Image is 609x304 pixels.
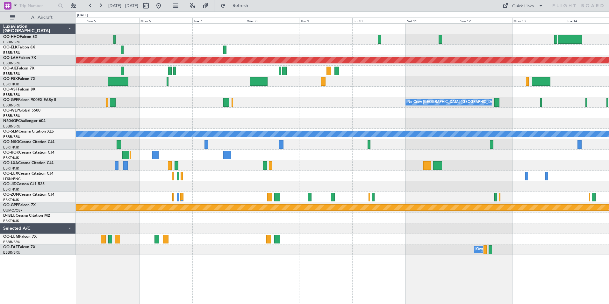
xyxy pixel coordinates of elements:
a: EBKT/KJK [3,156,19,160]
span: OO-ZUN [3,193,19,197]
div: [DATE] [77,13,88,18]
div: Thu 9 [299,18,352,23]
div: Mon 6 [139,18,192,23]
a: OO-JIDCessna CJ1 525 [3,182,45,186]
a: EBBR/BRU [3,40,20,45]
a: EBKT/KJK [3,82,19,87]
a: OO-GPPFalcon 7X [3,203,36,207]
span: OO-GPP [3,203,18,207]
div: Tue 7 [192,18,246,23]
a: EBBR/BRU [3,71,20,76]
span: OO-LUM [3,235,19,239]
a: EBBR/BRU [3,103,20,108]
div: Mon 13 [512,18,565,23]
a: OO-LUXCessna Citation CJ4 [3,172,54,176]
a: OO-FAEFalcon 7X [3,245,35,249]
a: EBBR/BRU [3,124,20,129]
span: D-IBLU [3,214,16,218]
a: EBKT/KJK [3,198,19,202]
span: OO-LXA [3,161,18,165]
a: OO-WLPGlobal 5500 [3,109,40,112]
span: OO-LUX [3,172,18,176]
button: All Aircraft [7,12,69,23]
span: OO-GPE [3,98,18,102]
span: OO-HHO [3,35,20,39]
div: No Crew [GEOGRAPHIC_DATA] ([GEOGRAPHIC_DATA] National) [407,98,514,107]
a: EBBR/BRU [3,134,20,139]
a: OO-NSGCessna Citation CJ4 [3,140,54,144]
div: Sat 11 [406,18,459,23]
a: EBKT/KJK [3,219,19,223]
a: EBBR/BRU [3,250,20,255]
span: OO-LAH [3,56,18,60]
span: OO-FAE [3,245,18,249]
a: UUMO/OSF [3,208,22,213]
span: OO-NSG [3,140,19,144]
a: D-IBLUCessna Citation M2 [3,214,50,218]
a: OO-VSFFalcon 8X [3,88,35,91]
span: [DATE] - [DATE] [108,3,138,9]
a: OO-ELKFalcon 8X [3,46,35,49]
a: EBBR/BRU [3,61,20,66]
a: EBBR/BRU [3,113,20,118]
span: OO-AIE [3,67,17,70]
a: EBBR/BRU [3,92,20,97]
a: OO-FSXFalcon 7X [3,77,35,81]
div: Quick Links [512,3,534,10]
span: OO-ELK [3,46,18,49]
a: LFSN/ENC [3,177,21,181]
div: Sun 5 [86,18,139,23]
div: Sun 12 [459,18,512,23]
span: OO-ROK [3,151,19,155]
a: EBKT/KJK [3,166,19,171]
input: Trip Number [19,1,56,11]
a: OO-LXACessna Citation CJ4 [3,161,54,165]
button: Refresh [218,1,256,11]
a: EBKT/KJK [3,145,19,150]
a: OO-LUMFalcon 7X [3,235,37,239]
a: OO-GPEFalcon 900EX EASy II [3,98,56,102]
span: All Aircraft [17,15,67,20]
a: N604GFChallenger 604 [3,119,46,123]
a: OO-ZUNCessna Citation CJ4 [3,193,54,197]
button: Quick Links [499,1,547,11]
a: OO-AIEFalcon 7X [3,67,34,70]
div: Wed 8 [246,18,299,23]
div: Owner Melsbroek Air Base [476,245,519,254]
span: N604GF [3,119,18,123]
div: Fri 10 [352,18,405,23]
a: OO-HHOFalcon 8X [3,35,37,39]
span: OO-SLM [3,130,18,134]
a: EBBR/BRU [3,50,20,55]
a: EBKT/KJK [3,187,19,192]
span: OO-FSX [3,77,18,81]
a: EBBR/BRU [3,240,20,244]
span: Refresh [227,4,254,8]
a: OO-LAHFalcon 7X [3,56,36,60]
a: OO-ROKCessna Citation CJ4 [3,151,54,155]
a: OO-SLMCessna Citation XLS [3,130,54,134]
span: OO-VSF [3,88,18,91]
span: OO-JID [3,182,17,186]
span: OO-WLP [3,109,19,112]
